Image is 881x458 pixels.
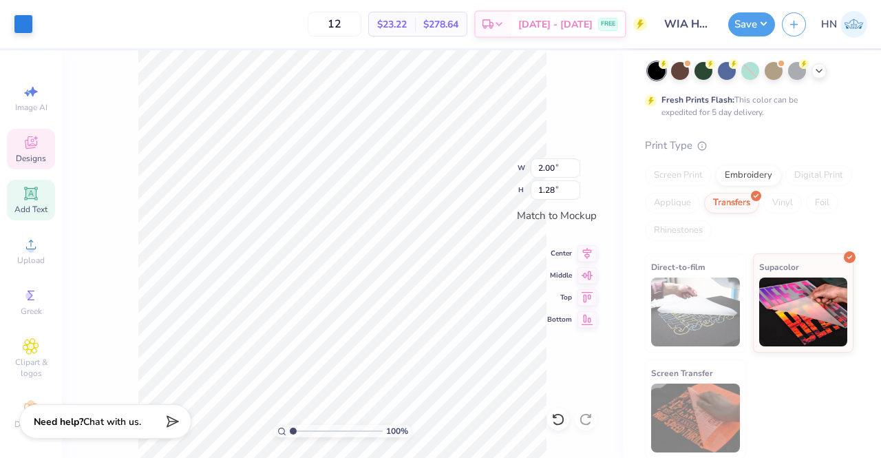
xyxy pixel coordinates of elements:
[547,293,572,302] span: Top
[547,315,572,324] span: Bottom
[518,17,593,32] span: [DATE] - [DATE]
[16,153,46,164] span: Designs
[83,415,141,428] span: Chat with us.
[759,278,848,346] img: Supacolor
[547,271,572,280] span: Middle
[651,260,705,274] span: Direct-to-film
[547,249,572,258] span: Center
[601,19,615,29] span: FREE
[654,10,721,38] input: Untitled Design
[651,366,713,380] span: Screen Transfer
[759,260,799,274] span: Supacolor
[308,12,361,37] input: – –
[377,17,407,32] span: $23.22
[763,193,802,214] div: Vinyl
[806,193,838,214] div: Foil
[651,278,740,346] img: Direct-to-film
[651,384,740,452] img: Screen Transfer
[386,425,408,437] span: 100 %
[7,357,55,379] span: Clipart & logos
[821,17,837,32] span: HN
[661,94,831,118] div: This color can be expedited for 5 day delivery.
[645,193,700,214] div: Applique
[15,102,47,113] span: Image AI
[645,165,712,186] div: Screen Print
[661,94,734,105] strong: Fresh Prints Flash:
[423,17,458,32] span: $278.64
[645,138,853,154] div: Print Type
[728,12,775,37] button: Save
[645,220,712,241] div: Rhinestones
[17,255,45,266] span: Upload
[821,11,867,38] a: HN
[704,193,759,214] div: Transfers
[14,204,47,215] span: Add Text
[840,11,867,38] img: Huda Nadeem
[716,165,781,186] div: Embroidery
[34,415,83,428] strong: Need help?
[21,306,42,317] span: Greek
[14,419,47,430] span: Decorate
[785,165,852,186] div: Digital Print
